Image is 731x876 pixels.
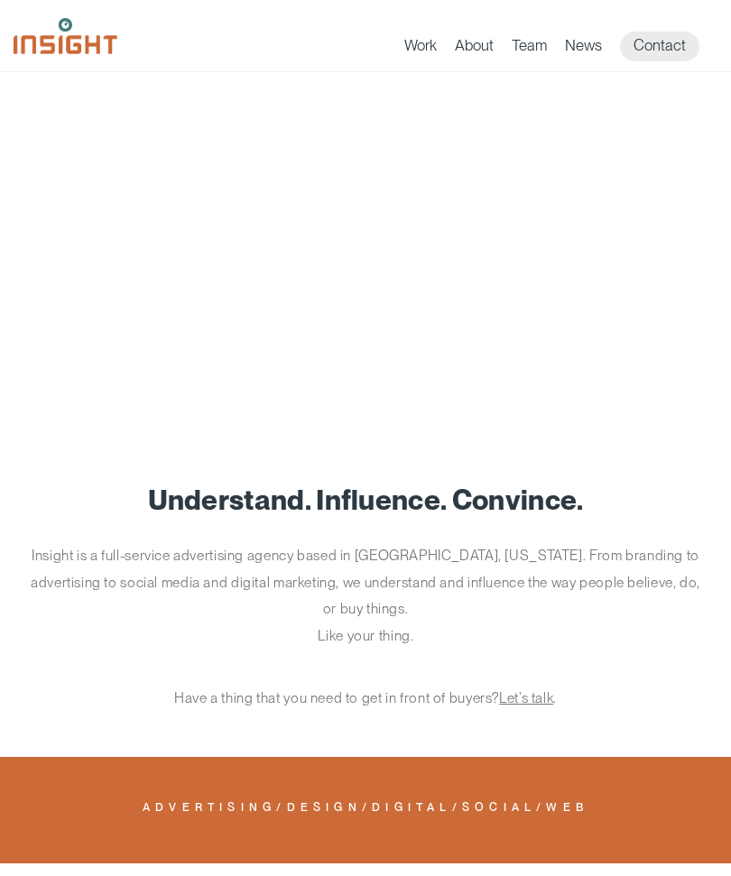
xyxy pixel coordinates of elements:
[14,18,117,54] img: Insight Marketing Design
[546,802,588,818] a: Web
[499,689,553,706] a: Let’s talk
[455,36,494,61] a: About
[362,802,372,813] span: /
[452,802,462,813] span: /
[404,36,437,61] a: Work
[27,542,704,649] p: Insight is a full-service advertising agency based in [GEOGRAPHIC_DATA], [US_STATE]. From brandin...
[620,32,699,61] a: Contact
[462,802,536,818] a: Social
[287,802,362,818] a: Design
[143,802,276,818] a: Advertising
[536,802,546,813] span: /
[372,802,452,818] a: Digital
[565,36,602,61] a: News
[27,484,704,515] h1: Understand. Influence. Convince.
[404,32,717,61] nav: primary navigation menu
[27,685,704,712] p: Have a thing that you need to get in front of buyers? .
[512,36,547,61] a: Team
[276,802,286,813] span: /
